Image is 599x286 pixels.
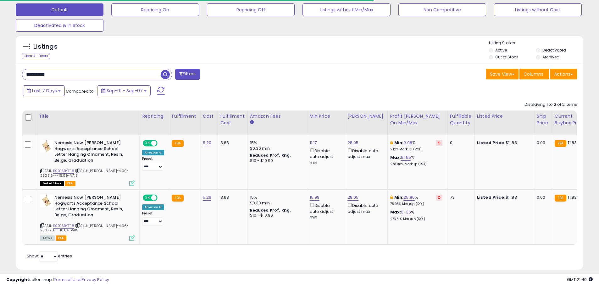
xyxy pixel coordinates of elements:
[390,209,401,215] b: Max:
[394,140,404,146] b: Min:
[32,88,57,94] span: Last 7 Days
[203,194,212,201] a: 5.26
[6,277,29,283] strong: Copyright
[494,3,582,16] button: Listings without Cost
[53,168,74,174] a: B0916BYTF8
[66,88,95,94] span: Compared to:
[40,235,55,241] span: All listings currently available for purchase on Amazon
[16,19,103,32] button: Deactivated & In Stock
[403,140,412,146] a: 0.98
[250,208,291,213] b: Reduced Prof. Rng.
[524,71,543,77] span: Columns
[390,195,442,206] div: %
[398,3,486,16] button: Non Competitive
[390,162,442,166] p: 278.08% Markup (ROI)
[486,69,519,79] button: Save View
[401,154,411,161] a: 51.55
[250,158,302,164] div: $10 - $10.90
[555,195,566,202] small: FBA
[347,140,359,146] a: 28.05
[524,102,577,108] div: Displaying 1 to 2 of 2 items
[250,195,302,200] div: 15%
[220,113,245,126] div: Fulfillment Cost
[555,113,587,126] div: Current Buybox Price
[302,3,390,16] button: Listings without Min/Max
[450,195,469,200] div: 73
[310,202,340,220] div: Disable auto adjust min
[550,69,577,79] button: Actions
[250,213,302,218] div: $10 - $10.90
[203,140,212,146] a: 5.20
[390,147,442,152] p: 2.12% Markup (ROI)
[390,113,445,126] div: Profit [PERSON_NAME] on Min/Max
[390,140,442,152] div: %
[555,140,566,147] small: FBA
[542,54,559,60] label: Archived
[390,195,393,199] i: This overrides the store level min markup for this listing
[250,120,254,125] small: Amazon Fees.
[143,141,151,146] span: ON
[387,111,447,135] th: The percentage added to the cost of goods (COGS) that forms the calculator for Min & Max prices.
[54,277,80,283] a: Terms of Use
[519,69,549,79] button: Columns
[6,277,109,283] div: seller snap | |
[65,181,75,186] span: FBA
[542,47,566,53] label: Deactivated
[16,3,103,16] button: Default
[537,113,549,126] div: Ship Price
[172,140,183,147] small: FBA
[22,53,50,59] div: Clear All Filters
[394,194,404,200] b: Min:
[250,200,302,206] div: $0.30 min
[567,277,593,283] span: 2025-09-15 21:40 GMT
[111,3,199,16] button: Repricing On
[438,196,441,199] i: Revert to store-level Min Markup
[142,113,166,120] div: Repricing
[390,209,442,221] div: %
[203,113,215,120] div: Cost
[81,277,109,283] a: Privacy Policy
[142,204,164,210] div: Amazon AI
[489,40,583,46] p: Listing States:
[390,217,442,221] p: 273.81% Markup (ROI)
[477,140,506,146] b: Listed Price:
[568,194,577,200] span: 11.83
[142,211,164,225] div: Preset:
[33,42,58,51] h5: Listings
[172,113,197,120] div: Fulfillment
[495,54,518,60] label: Out of Stock
[390,154,401,160] b: Max:
[390,155,442,166] div: %
[310,113,342,120] div: Min Price
[568,140,577,146] span: 11.83
[250,153,291,158] b: Reduced Prof. Rng.
[23,85,65,96] button: Last 7 Days
[477,113,531,120] div: Listed Price
[220,195,242,200] div: 3.68
[40,168,129,178] span: | SKU: [PERSON_NAME]-4.00-250515---16.99-VA15
[97,85,151,96] button: Sep-01 - Sep-07
[53,223,74,229] a: B0916BYTF8
[250,113,304,120] div: Amazon Fees
[401,209,411,215] a: 51.35
[142,150,164,155] div: Amazon AI
[250,146,302,151] div: $0.30 min
[40,195,135,240] div: ASIN:
[54,140,131,165] b: Nemesis Now [PERSON_NAME] Hogwarts Acceptance School Letter Hanging Ornament, Resin, Beige, Gradu...
[157,195,167,201] span: OFF
[142,157,164,171] div: Preset:
[157,141,167,146] span: OFF
[39,113,137,120] div: Title
[347,202,383,214] div: Disable auto adjust max
[495,47,507,53] label: Active
[54,195,131,219] b: Nemesis Now [PERSON_NAME] Hogwarts Acceptance School Letter Hanging Ornament, Resin, Beige, Gradu...
[40,140,53,153] img: 41I8adHUW3L._SL40_.jpg
[477,140,529,146] div: $11.83
[450,113,472,126] div: Fulfillable Quantity
[310,194,320,201] a: 15.99
[450,140,469,146] div: 0
[250,140,302,146] div: 15%
[310,140,317,146] a: 11.17
[347,147,383,159] div: Disable auto adjust max
[40,195,53,207] img: 41I8adHUW3L._SL40_.jpg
